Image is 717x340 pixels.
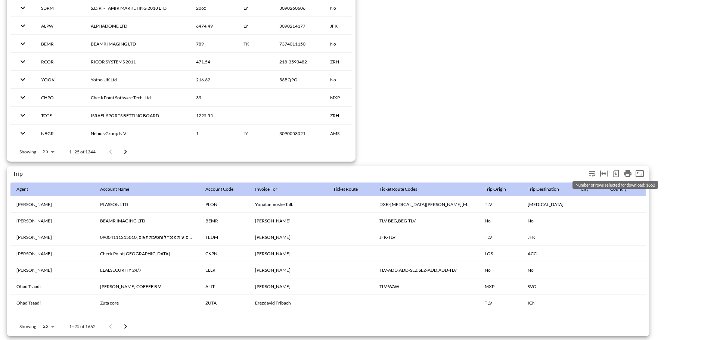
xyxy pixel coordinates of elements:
th: TLV-BEG,BEG-TLV [373,213,479,229]
th: ALPW [35,17,85,35]
th: Erezdavid Fribach [249,295,327,311]
th: No [522,262,575,278]
th: Eden Harush [10,262,94,278]
th: Daniel Mulinge [249,311,327,328]
button: expand row [16,1,29,14]
th: 39 [190,89,238,106]
th: Gal Hadad [10,213,94,229]
button: expand row [16,127,29,140]
span: Trip Origin [485,185,516,194]
th: Maayan Lewinsky [10,196,94,213]
th: משרד החוץ/ נסיעות מנכ״ל וחטיבת תאום, 09004111215010 [94,229,199,246]
th: Avi Cohen [10,229,94,246]
button: Go to next page [118,144,133,159]
button: expand row [16,91,29,104]
button: expand row [16,109,29,122]
th: Avrahamavi Levi [249,262,327,278]
div: Account Code [205,185,233,194]
p: Showing [19,323,36,330]
th: BEAMR IMAGING LTD [94,213,199,229]
th: JFK-TLV [373,229,479,246]
th: 216.62 [190,71,238,88]
div: 25 [39,321,57,331]
div: Trip Origin [485,185,506,194]
th: No [522,311,575,328]
div: Trip Destination [528,185,559,194]
th: STRAUSS COFFEE B.V. [94,278,199,295]
th: ELALSECURITY 24/7 [94,262,199,278]
th: LY [238,17,273,35]
th: BEMR [199,213,249,229]
th: TEUM [199,229,249,246]
th: TLV-ADD,ADD-SEZ,SEZ-ADD,ADD-TLV [373,262,479,278]
div: Invoice For [255,185,277,194]
th: TOTE [35,107,85,124]
div: 25 [39,147,57,156]
th: RICOR SYSTEMS 2011 [85,53,190,71]
th: TLV-WAW [373,278,479,295]
th: TLV [479,295,522,311]
th: JFK [522,229,575,246]
span: Account Code [205,185,243,194]
th: ICN [522,295,575,311]
th: 1225.55 [190,107,238,124]
div: Agent [16,185,28,194]
th: Liza Revivo [10,311,94,328]
th: 3090214177 [273,17,324,35]
p: 1–25 of 1344 [69,149,96,155]
th: BEMR [35,35,85,53]
th: 471.54 [190,53,238,71]
th: ISRAEL SPORTS BETTING BOARD [85,107,190,124]
th: TLV [479,229,522,246]
th: CHPO [35,89,85,106]
th: YOOK [35,71,85,88]
th: DXB-TAO,TAO-DXB [373,196,479,213]
th: TLV [479,196,522,213]
th: ELLR [199,262,249,278]
div: Number of rows selected for download: 1662 [572,181,658,189]
button: expand row [16,73,29,86]
th: 6474.49 [190,17,238,35]
th: CKPN [199,246,249,262]
div: Ticket Route [333,185,358,194]
button: expand row [16,37,29,50]
p: 1–25 of 1662 [69,323,96,330]
th: Orel Dror [249,229,327,246]
th: No [522,213,575,229]
div: Wrap text [586,168,598,180]
th: Victorugochukwu Ugwu [249,246,327,262]
div: Number of rows selected for download: 1662 [610,168,622,180]
th: Ohad Tsaadi [10,278,94,295]
div: Trip [13,170,586,177]
th: MXP [479,278,522,295]
th: Check Point Software Tech. Ltd [85,89,190,106]
button: Go to next page [118,319,133,334]
th: 3090053021 [273,125,324,142]
th: BEAMR IMAGING LTD [85,35,190,53]
th: 7374011150 [273,35,324,53]
th: CHPO [199,311,249,328]
th: RCOR [35,53,85,71]
th: No [479,213,522,229]
th: ZRH [324,53,377,71]
th: No [479,311,522,328]
div: Account Name [100,185,129,194]
th: Yotpo UK Ltd [85,71,190,88]
span: Trip Destination [528,185,569,194]
th: Zuta core [94,295,199,311]
th: LY [238,125,273,142]
th: Check Point Nigeria [94,246,199,262]
p: Showing [19,149,36,155]
span: Ticket Route [333,185,367,194]
span: Invoice For [255,185,287,194]
th: Amir Levin [249,278,327,295]
th: Oded Shoval [249,213,327,229]
div: Toggle table layout between fixed and auto (default: auto) [598,168,610,180]
th: Liza Revivo [10,246,94,262]
th: AMS [324,125,377,142]
th: MXP [324,89,377,106]
th: ACC [522,246,575,262]
div: Ticket Route Codes [379,185,417,194]
th: ZRH [324,107,377,124]
th: No [479,262,522,278]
